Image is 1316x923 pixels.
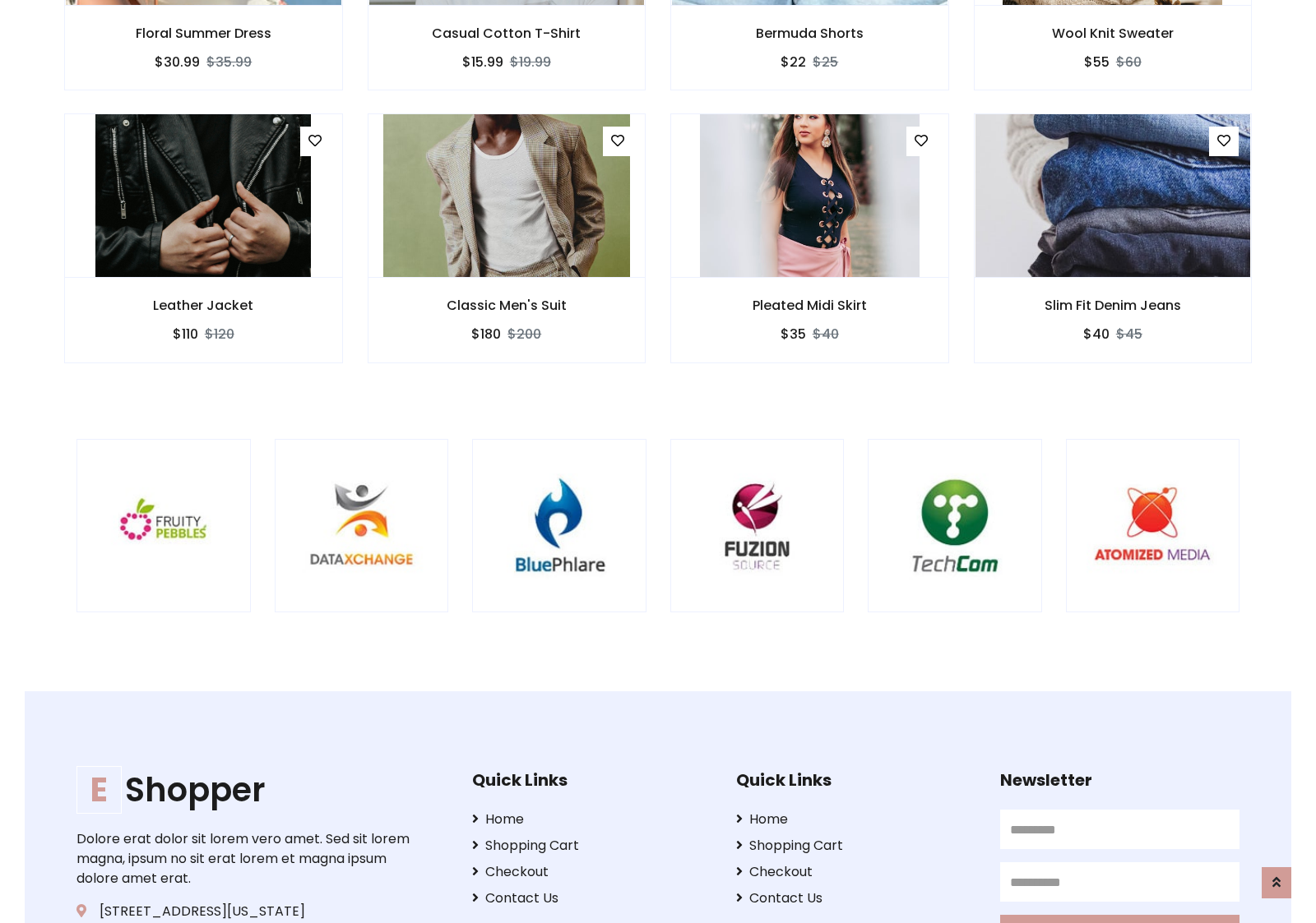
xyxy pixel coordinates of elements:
p: Dolore erat dolor sit lorem vero amet. Sed sit lorem magna, ipsum no sit erat lorem et magna ipsu... [76,829,420,888]
h6: $55 [1084,54,1110,70]
a: EShopper [76,770,420,810]
h6: Pleated Midi Skirt [671,298,948,313]
h6: $180 [471,326,501,342]
a: Checkout [472,862,711,882]
a: Contact Us [472,888,711,908]
h1: Shopper [76,770,420,810]
h6: Slim Fit Denim Jeans [975,298,1252,313]
h6: Leather Jacket [65,298,342,313]
a: Shopping Cart [736,836,975,856]
span: E [76,766,122,814]
h5: Quick Links [472,770,711,790]
del: $25 [813,53,838,72]
del: $35.99 [206,53,252,72]
h6: Floral Summer Dress [65,25,342,41]
h5: Quick Links [736,770,975,790]
del: $200 [507,325,541,344]
h6: $110 [173,326,198,342]
h6: $35 [781,326,806,342]
h6: $22 [781,54,806,70]
a: Contact Us [736,888,975,908]
a: Shopping Cart [472,836,711,856]
h6: $30.99 [155,54,200,70]
a: Checkout [736,862,975,882]
h6: Casual Cotton T-Shirt [368,25,646,41]
h6: Wool Knit Sweater [975,25,1252,41]
del: $120 [205,325,234,344]
h6: Classic Men's Suit [368,298,646,313]
del: $60 [1116,53,1142,72]
del: $45 [1116,325,1142,344]
p: [STREET_ADDRESS][US_STATE] [76,902,420,921]
a: Home [736,810,975,829]
a: Home [472,810,711,829]
h6: $15.99 [462,54,503,70]
h6: $40 [1083,326,1110,342]
del: $19.99 [510,53,551,72]
h6: Bermuda Shorts [671,25,948,41]
h5: Newsletter [1000,770,1240,790]
del: $40 [813,325,839,344]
